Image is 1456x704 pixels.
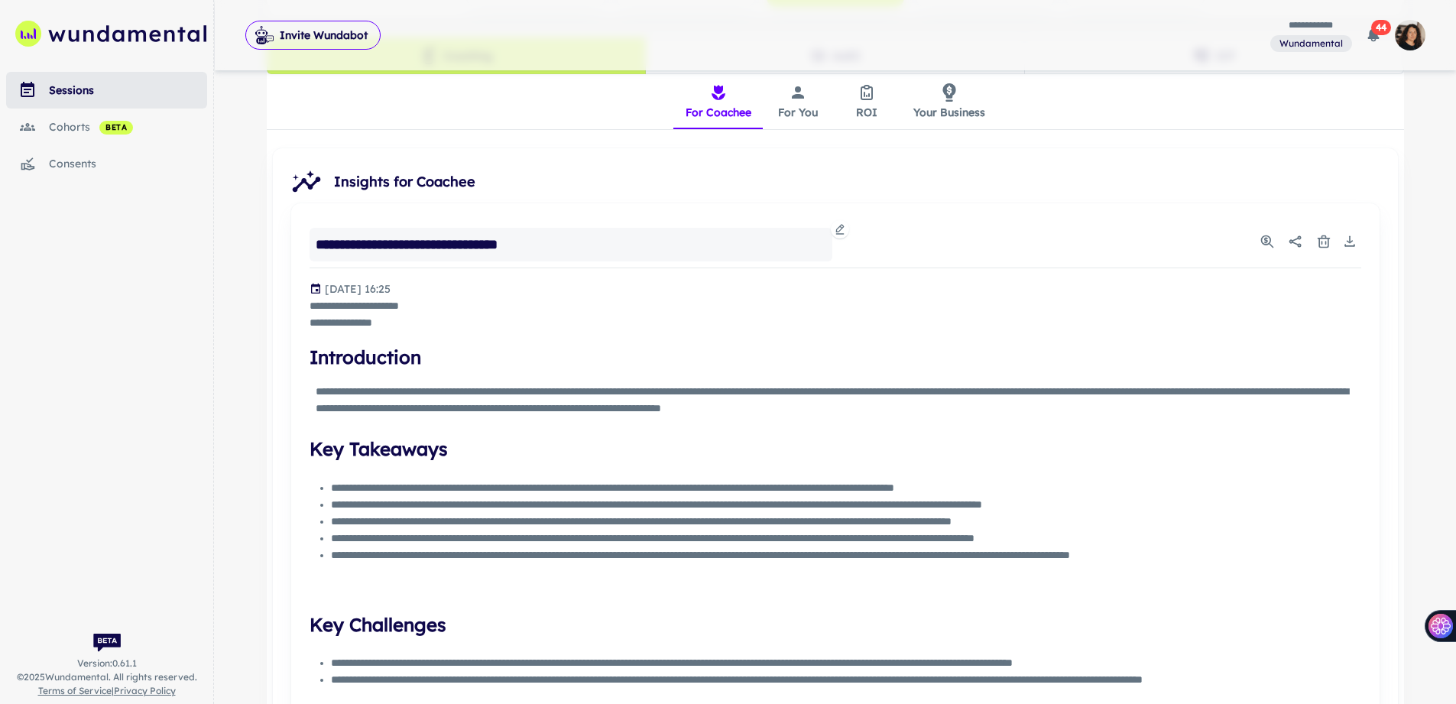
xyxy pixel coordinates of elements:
button: Delete [1312,230,1335,253]
div: consents [49,155,207,172]
button: Share report [1282,228,1309,255]
img: photoURL [1395,20,1425,50]
p: Generated at [325,281,391,297]
div: cohorts [49,118,207,135]
button: For Coachee [673,74,764,129]
a: Terms of Service [38,685,112,696]
button: ROI [832,74,901,129]
div: insights tabs [673,74,997,129]
div: sessions [49,82,207,99]
h4: Key Challenges [310,611,1361,638]
h4: Key Takeaways [310,435,1361,462]
button: Invite Wundabot [245,21,381,50]
span: beta [99,122,133,134]
span: | [38,684,176,698]
span: Invite Wundabot to record a meeting [245,20,381,50]
a: cohorts beta [6,109,207,145]
a: Privacy Policy [114,685,176,696]
button: Download [1338,230,1361,253]
span: 44 [1371,20,1391,35]
span: Version: 0.61.1 [77,657,137,670]
button: 44 [1358,20,1389,50]
button: Usage Statistics [1256,230,1279,253]
span: Wundamental [1273,37,1349,50]
button: Your Business [901,74,997,129]
span: You are a member of this workspace. Contact your workspace owner for assistance. [1270,34,1352,53]
a: consents [6,145,207,182]
h4: Introduction [310,343,1361,371]
span: Insights for Coachee [334,171,1386,193]
button: For You [764,74,832,129]
a: sessions [6,72,207,109]
span: © 2025 Wundamental. All rights reserved. [17,670,197,684]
